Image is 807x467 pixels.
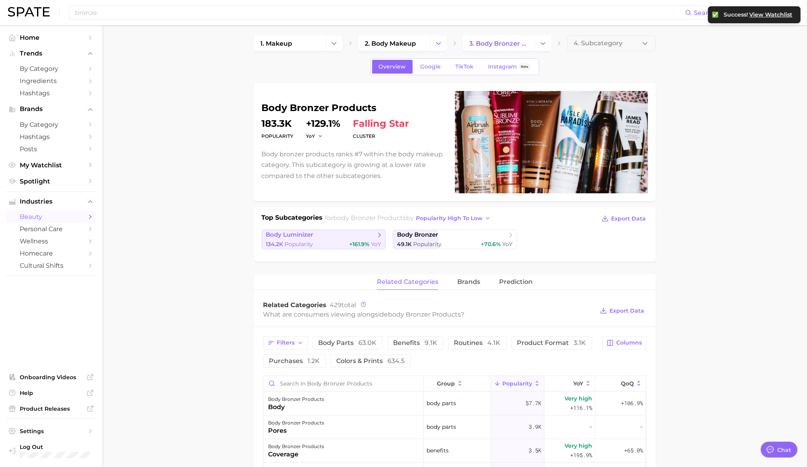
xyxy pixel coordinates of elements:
button: Brands [6,103,96,115]
span: +161.9% [349,241,369,248]
button: Popularity [491,376,544,391]
span: Settings [20,428,83,435]
span: My Watchlist [20,161,83,169]
span: Product Releases [20,405,83,412]
a: 1. makeup [254,35,326,51]
div: ✅ [712,11,720,18]
a: InstagramBeta [482,60,538,74]
span: body parts [319,340,377,346]
span: Hashtags [20,133,83,141]
span: group [437,380,455,387]
h1: Top Subcategories [262,213,323,225]
button: Export Data [598,305,646,316]
div: What are consumers viewing alongside ? [263,309,595,320]
a: Product Releases [6,403,96,415]
span: for by [325,214,493,222]
span: personal care [20,225,83,233]
span: Search [694,9,716,17]
button: Export Data [600,213,648,224]
span: Related Categories [263,301,327,309]
span: body parts [427,422,456,432]
a: 2. body makeup [358,35,430,51]
span: Beta [521,63,529,70]
a: Hashtags [6,131,96,143]
a: My Watchlist [6,159,96,171]
button: Columns [602,336,646,350]
a: homecare [6,247,96,259]
div: body [268,402,324,412]
a: Google [414,60,448,74]
span: YoY [573,380,583,387]
span: +106.9% [621,398,643,408]
span: Popularity [502,380,532,387]
button: Change Category [326,35,343,51]
button: 4. Subcategory [567,35,656,51]
span: 4.1k [488,339,501,347]
span: 57.7k [526,398,541,408]
span: Very high [565,394,592,403]
dd: 183.3k [262,119,294,128]
span: total [330,301,356,309]
a: personal care [6,223,96,235]
span: Onboarding Videos [20,374,83,381]
button: Change Category [535,35,552,51]
button: QoQ [595,376,646,391]
div: pores [268,426,324,435]
span: by Category [20,65,83,72]
div: body bronzer products [268,418,324,428]
span: 9.1k [425,339,438,347]
span: benefits [393,340,438,346]
span: Home [20,34,83,41]
a: beauty [6,211,96,223]
a: Ingredients [6,75,96,87]
span: body parts [427,398,456,408]
span: +195.9% [570,450,592,460]
span: purchases [269,358,320,364]
span: body bronzer [397,231,438,239]
span: Help [20,389,83,397]
a: body bronzer49.1k Popularity+70.6% YoY [393,230,517,249]
span: View Watchlist [749,11,792,18]
button: body bronzer productsporesbody parts3.9k-- [264,415,646,439]
span: beauty [20,213,83,221]
span: Filters [277,339,295,346]
div: Success! [724,11,793,19]
span: - [589,422,592,432]
span: 49.1k [397,241,412,248]
a: by Category [6,63,96,75]
button: group [424,376,491,391]
span: +116.1% [570,403,592,413]
span: - [640,422,643,432]
span: Brands [20,106,83,113]
span: Industries [20,198,83,205]
span: Posts [20,145,83,153]
span: Instagram [488,63,517,70]
span: Export Data [611,215,646,222]
span: 134.2k [266,241,283,248]
button: popularity high to low [414,213,493,224]
span: Google [421,63,441,70]
a: TikTok [449,60,481,74]
span: 429 [330,301,342,309]
dd: +129.1% [306,119,341,128]
button: YoY [306,133,323,139]
span: +70.6% [481,241,501,248]
span: YoY [306,133,315,139]
span: benefits [427,446,449,455]
span: 634.5 [388,357,405,365]
span: colors & prints [337,358,405,364]
span: routines [454,340,501,346]
button: View Watchlist [749,11,793,19]
a: Spotlight [6,175,96,187]
span: Export Data [610,308,645,314]
span: brands [457,278,480,285]
span: falling star [353,119,409,128]
span: +65.0% [624,446,643,455]
span: 3.1k [574,339,586,347]
span: related categories [377,278,438,285]
span: Spotlight [20,178,83,185]
input: Search in body bronzer products [264,376,423,391]
span: 3.5k [529,446,541,455]
span: Columns [617,339,642,346]
span: Hashtags [20,89,83,97]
